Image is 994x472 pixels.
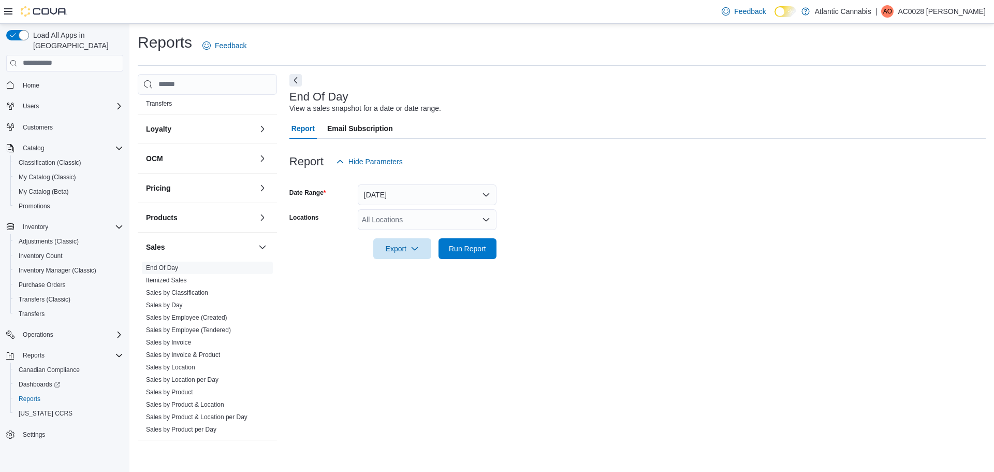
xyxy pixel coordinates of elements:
a: Promotions [14,200,54,212]
a: Purchase Orders [14,279,70,291]
span: Inventory Manager (Classic) [14,264,123,277]
span: Transfers [146,99,172,108]
span: My Catalog (Classic) [14,171,123,183]
span: Canadian Compliance [14,364,123,376]
button: Pricing [146,183,254,193]
a: Classification (Classic) [14,156,85,169]
a: Feedback [718,1,770,22]
a: Inventory Manager (Classic) [14,264,100,277]
span: Catalog [23,144,44,152]
button: Loyalty [256,123,269,135]
span: My Catalog (Beta) [14,185,123,198]
button: Catalog [19,142,48,154]
a: Sales by Classification [146,289,208,296]
a: Sales by Product & Location per Day [146,413,247,421]
h3: OCM [146,153,163,164]
span: Customers [19,121,123,134]
a: [US_STATE] CCRS [14,407,77,420]
span: Adjustments (Classic) [19,237,79,246]
span: Reports [19,395,40,403]
span: Run Report [449,244,486,254]
button: Home [2,78,127,93]
a: Sales by Employee (Tendered) [146,326,231,334]
span: Load All Apps in [GEOGRAPHIC_DATA] [29,30,123,51]
button: Inventory Count [10,249,127,263]
button: Inventory [19,221,52,233]
span: Sales by Location [146,363,195,371]
button: Customers [2,120,127,135]
button: OCM [256,152,269,165]
span: Sales by Product [146,388,193,396]
span: Canadian Compliance [19,366,80,374]
button: Purchase Orders [10,278,127,292]
button: Products [146,212,254,223]
a: Sales by Day [146,302,183,309]
span: Washington CCRS [14,407,123,420]
a: Dashboards [14,378,64,391]
button: Taxes [256,449,269,461]
span: Inventory Count [19,252,63,260]
button: Users [2,99,127,113]
span: Customers [23,123,53,132]
span: Transfers [14,308,123,320]
span: Home [23,81,39,90]
button: Promotions [10,199,127,213]
span: Itemized Sales [146,276,187,284]
a: Reorder [146,88,168,95]
span: Export [379,238,425,259]
div: View a sales snapshot for a date or date range. [289,103,441,114]
span: Sales by Employee (Tendered) [146,326,231,334]
button: Products [256,211,269,224]
a: Customers [19,121,57,134]
a: Sales by Invoice [146,339,191,346]
span: Adjustments (Classic) [14,235,123,248]
span: Sales by Invoice [146,338,191,347]
a: Sales by Product & Location [146,401,224,408]
h3: Products [146,212,178,223]
button: Adjustments (Classic) [10,234,127,249]
button: Transfers (Classic) [10,292,127,307]
button: Loyalty [146,124,254,134]
a: My Catalog (Classic) [14,171,80,183]
nav: Complex example [6,74,123,469]
span: Settings [23,431,45,439]
button: Operations [19,328,57,341]
button: [DATE] [358,184,496,205]
img: Cova [21,6,67,17]
span: Sales by Product per Day [146,425,216,434]
span: Classification (Classic) [14,156,123,169]
button: My Catalog (Classic) [10,170,127,184]
button: Sales [146,242,254,252]
label: Locations [289,213,319,222]
button: Hide Parameters [332,151,407,172]
span: [US_STATE] CCRS [19,409,72,418]
a: Home [19,79,43,92]
a: Feedback [198,35,251,56]
span: Reports [23,351,45,360]
h3: End Of Day [289,91,348,103]
span: Dashboards [14,378,123,391]
span: Transfers (Classic) [14,293,123,306]
button: Reports [10,392,127,406]
a: Dashboards [10,377,127,392]
span: Purchase Orders [19,281,66,289]
span: Inventory [23,223,48,231]
span: My Catalog (Classic) [19,173,76,181]
button: Export [373,238,431,259]
span: Email Subscription [327,118,393,139]
span: Transfers [19,310,45,318]
button: Users [19,100,43,112]
span: Sales by Location per Day [146,376,218,384]
button: Open list of options [482,216,490,224]
span: Dashboards [19,380,60,389]
button: Classification (Classic) [10,155,127,170]
h1: Reports [138,32,192,53]
button: Next [289,74,302,87]
h3: Sales [146,242,165,252]
p: Atlantic Cannabis [815,5,871,18]
a: Sales by Employee (Created) [146,314,227,321]
span: Sales by Product & Location per Day [146,413,247,421]
h3: Pricing [146,183,170,193]
span: Inventory Manager (Classic) [19,266,96,275]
